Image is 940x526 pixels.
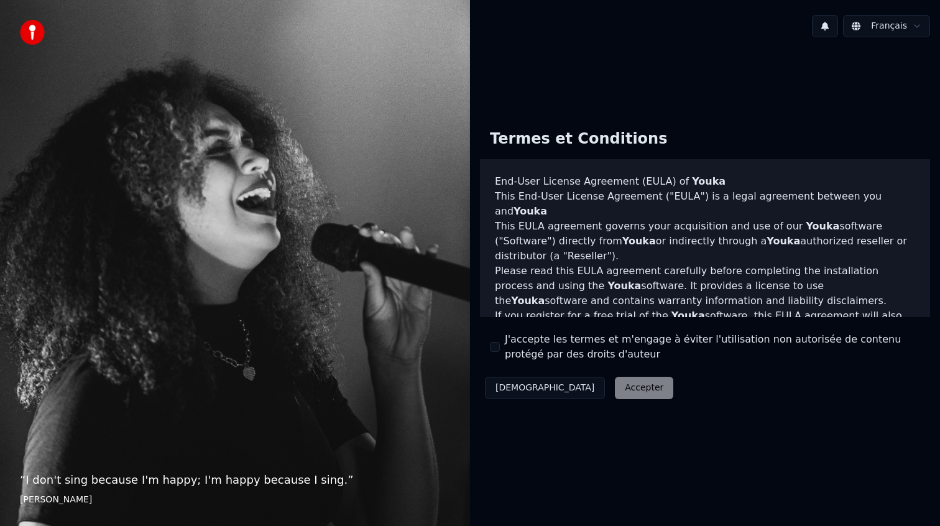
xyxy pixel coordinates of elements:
[20,494,450,506] footer: [PERSON_NAME]
[495,308,915,368] p: If you register for a free trial of the software, this EULA agreement will also govern that trial...
[607,280,641,292] span: Youka
[511,295,545,307] span: Youka
[622,235,656,247] span: Youka
[20,20,45,45] img: youka
[480,119,677,159] div: Termes et Conditions
[806,220,839,232] span: Youka
[495,219,915,264] p: This EULA agreement governs your acquisition and use of our software ("Software") directly from o...
[514,205,547,217] span: Youka
[671,310,705,321] span: Youka
[485,377,605,399] button: [DEMOGRAPHIC_DATA]
[692,175,726,187] span: Youka
[505,332,920,362] label: J'accepte les termes et m'engage à éviter l'utilisation non autorisée de contenu protégé par des ...
[495,189,915,219] p: This End-User License Agreement ("EULA") is a legal agreement between you and
[495,174,915,189] h3: End-User License Agreement (EULA) of
[495,264,915,308] p: Please read this EULA agreement carefully before completing the installation process and using th...
[20,471,450,489] p: “ I don't sing because I'm happy; I'm happy because I sing. ”
[767,235,800,247] span: Youka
